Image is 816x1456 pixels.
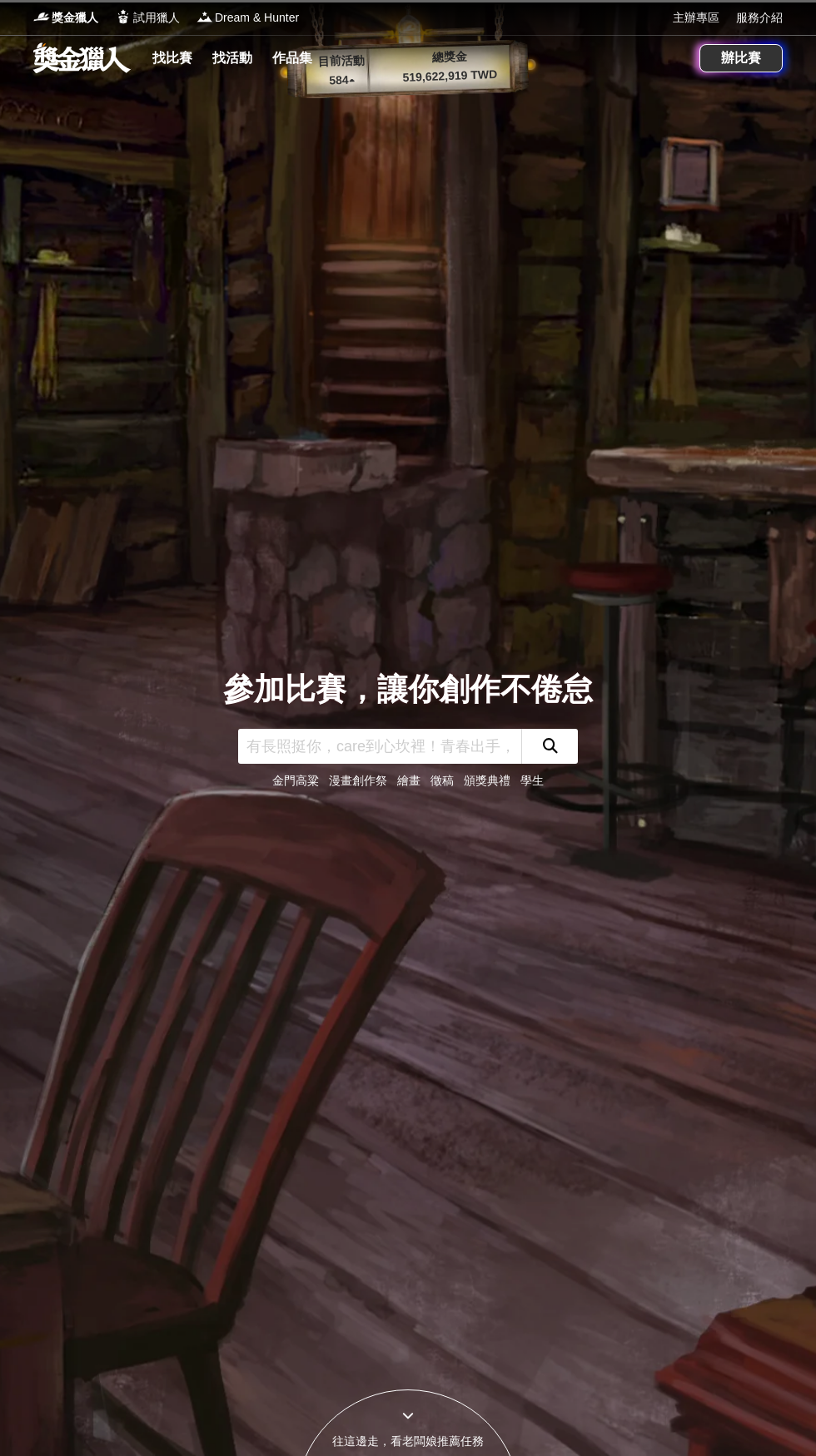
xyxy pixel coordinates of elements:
[33,8,50,25] img: Logo
[215,9,299,27] span: Dream & Hunter
[266,47,319,70] a: 作品集
[223,666,593,713] div: 參加比賽，讓你創作不倦怠
[52,9,98,27] span: 獎金獵人
[115,8,132,25] img: Logo
[673,9,719,27] a: 主辦專區
[375,65,525,87] p: 519,622,919 TWD
[146,47,199,70] a: 找比賽
[33,9,98,27] a: Logo獎金獵人
[238,729,521,764] input: 有長照挺你，care到心坎裡！青春出手，拍出照顧 影音徵件活動
[464,774,510,787] a: 頒獎典禮
[272,774,319,787] a: 金門高粱
[736,9,783,27] a: 服務介紹
[397,774,420,787] a: 繪畫
[115,9,180,27] a: Logo試用獵人
[520,774,544,787] a: 學生
[296,1433,520,1450] div: 往這邊走，看老闆娘推薦任務
[197,8,213,25] img: Logo
[699,44,783,72] a: 辦比賽
[197,9,299,27] a: LogoDream & Hunter
[430,774,454,787] a: 徵稿
[308,71,376,91] p: 584 ▴
[133,9,180,27] span: 試用獵人
[206,47,259,70] a: 找活動
[329,774,387,787] a: 漫畫創作祭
